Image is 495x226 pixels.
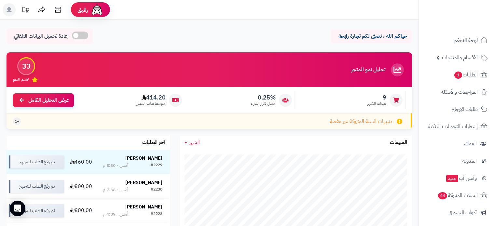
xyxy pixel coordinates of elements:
[454,36,478,45] span: لوحة التحكم
[351,67,385,73] h3: تحليل نمو المتجر
[67,174,95,198] td: 800.00
[17,3,34,18] a: تحديثات المنصة
[423,188,491,203] a: السلات المتروكة44
[446,174,477,183] span: وآتس آب
[185,139,200,146] a: الشهر
[423,153,491,169] a: المدونة
[367,101,386,106] span: طلبات الشهر
[442,53,478,62] span: الأقسام والمنتجات
[9,204,64,217] div: تم رفع الطلب للتجهيز
[423,101,491,117] a: طلبات الإرجاع
[77,6,88,14] span: رفيق
[423,33,491,48] a: لوحة التحكم
[423,119,491,134] a: إشعارات التحويلات البنكية
[454,70,478,79] span: الطلبات
[367,94,386,101] span: 9
[441,87,478,97] span: المراجعات والأسئلة
[151,162,162,169] div: #2229
[125,204,162,210] strong: [PERSON_NAME]
[67,150,95,174] td: 460.00
[142,140,165,146] h3: آخر الطلبات
[13,93,74,107] a: عرض التحليل الكامل
[464,139,477,148] span: العملاء
[14,33,69,40] span: إعادة تحميل البيانات التلقائي
[428,122,478,131] span: إشعارات التحويلات البنكية
[15,119,19,124] span: +1
[136,101,166,106] span: متوسط طلب العميل
[103,162,128,169] div: أمس - 8:30 م
[28,97,69,104] span: عرض التحليل الكامل
[437,191,478,200] span: السلات المتروكة
[336,33,407,40] p: حياكم الله ، نتمنى لكم تجارة رابحة
[67,199,95,223] td: 800.00
[448,208,477,217] span: أدوات التسويق
[125,155,162,162] strong: [PERSON_NAME]
[103,187,128,193] div: أمس - 7:36 م
[103,211,128,218] div: أمس - 4:09 م
[10,201,25,216] div: Open Intercom Messenger
[125,179,162,186] strong: [PERSON_NAME]
[390,140,407,146] h3: المبيعات
[438,192,447,199] span: 44
[90,3,103,16] img: ai-face.png
[9,155,64,168] div: تم رفع الطلب للتجهيز
[136,94,166,101] span: 414.20
[151,211,162,218] div: #2228
[251,101,276,106] span: معدل تكرار الشراء
[451,105,478,114] span: طلبات الإرجاع
[423,84,491,100] a: المراجعات والأسئلة
[462,156,477,166] span: المدونة
[423,67,491,83] a: الطلبات1
[251,94,276,101] span: 0.25%
[13,77,29,82] span: تقييم النمو
[423,170,491,186] a: وآتس آبجديد
[189,139,200,146] span: الشهر
[151,187,162,193] div: #2230
[446,175,458,182] span: جديد
[454,72,462,79] span: 1
[9,180,64,193] div: تم رفع الطلب للتجهيز
[423,205,491,220] a: أدوات التسويق
[423,136,491,152] a: العملاء
[330,118,392,125] span: تنبيهات السلة المتروكة غير مفعلة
